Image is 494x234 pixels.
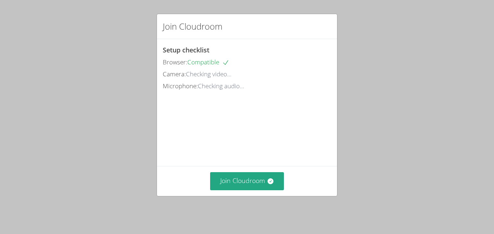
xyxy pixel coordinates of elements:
[163,70,186,78] span: Camera:
[210,172,284,190] button: Join Cloudroom
[163,82,198,90] span: Microphone:
[163,20,222,33] h2: Join Cloudroom
[186,70,231,78] span: Checking video...
[198,82,244,90] span: Checking audio...
[187,58,229,66] span: Compatible
[163,46,209,54] span: Setup checklist
[163,58,187,66] span: Browser:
